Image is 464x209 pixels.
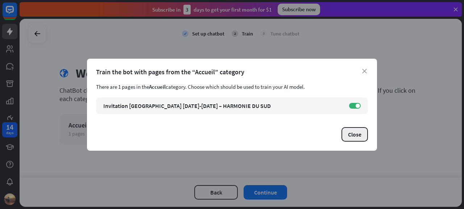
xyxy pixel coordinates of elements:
[6,3,28,25] button: Open LiveChat chat widget
[96,68,368,76] div: Train the bot with pages from the “Accueil” category
[362,69,367,74] i: close
[96,83,368,90] div: There are 1 pages in the category. Choose which should be used to train your AI model.
[341,127,368,142] button: Close
[103,102,342,109] div: Invitation [GEOGRAPHIC_DATA] [DATE]-[DATE] – HARMONIE DU SUD
[149,83,166,90] span: Accueil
